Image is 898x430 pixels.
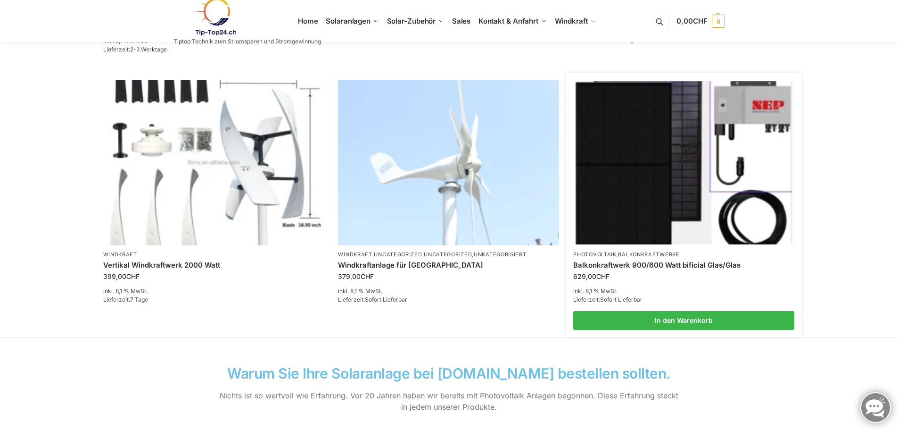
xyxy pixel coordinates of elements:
a: Uncategorized [374,251,422,258]
p: inkl. 8,1 % MwSt. [103,287,324,295]
a: 0,00CHF 0 [676,7,725,35]
a: Windkraftanlage für Garten Terrasse [338,261,559,270]
span: Lieferzeit: [103,296,148,303]
span: CHF [596,272,610,280]
bdi: 629,00 [573,272,610,280]
span: 0 [712,15,725,28]
span: 0,00 [676,17,707,25]
a: Windkraft [338,251,372,258]
a: In den Warenkorb legen: „Balkonkraftwerk 900/600 Watt bificial Glas/Glas“ [573,311,794,330]
a: Unkategorisiert [474,251,527,258]
span: 2-3 Werktage [130,46,167,53]
a: Vertikal Windkraftwerk 2000 Watt [103,261,324,270]
a: Bificiales Hochleistungsmodul [576,81,792,244]
p: , , , [338,251,559,258]
a: Vertikal Windrad [103,80,324,246]
img: Home 9 [338,80,559,246]
span: Windkraft [555,17,588,25]
p: , [573,251,794,258]
span: CHF [693,17,708,25]
a: Balkonkraftwerke [618,251,679,258]
a: Windkraft [103,251,137,258]
bdi: 379,00 [338,272,374,280]
a: Uncategorized [424,251,472,258]
span: Lieferzeit: [338,296,407,303]
p: Tiptop Technik zum Stromsparen und Stromgewinnung [173,39,321,44]
span: Sofort Lieferbar [365,296,407,303]
span: Lieferzeit: [573,296,643,303]
span: Sofort Lieferbar [600,296,643,303]
a: Photovoltaik [573,251,616,258]
h2: Warum Sie Ihre Solaranlage bei [DOMAIN_NAME] bestellen sollten. [218,366,680,380]
span: Sales [452,17,471,25]
p: inkl. 8,1 % MwSt. [573,287,794,295]
p: inkl. 8,1 % MwSt. [338,287,559,295]
a: Windrad für Balkon und Terrasse [338,80,559,246]
span: 7 Tage [130,296,148,303]
span: Solar-Zubehör [387,17,436,25]
a: Balkonkraftwerk 900/600 Watt bificial Glas/Glas [573,261,794,270]
img: Home 8 [103,80,324,246]
bdi: 399,00 [103,272,140,280]
span: CHF [361,272,374,280]
p: Nichts ist so wertvoll wie Erfahrung. Vor 20 Jahren haben wir bereits mit Photovoltaik Anlagen be... [218,390,680,413]
span: Kontakt & Anfahrt [478,17,538,25]
img: Home 10 [576,81,792,244]
span: CHF [126,272,140,280]
span: Solaranlagen [326,17,371,25]
span: Lieferzeit: [103,46,167,53]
